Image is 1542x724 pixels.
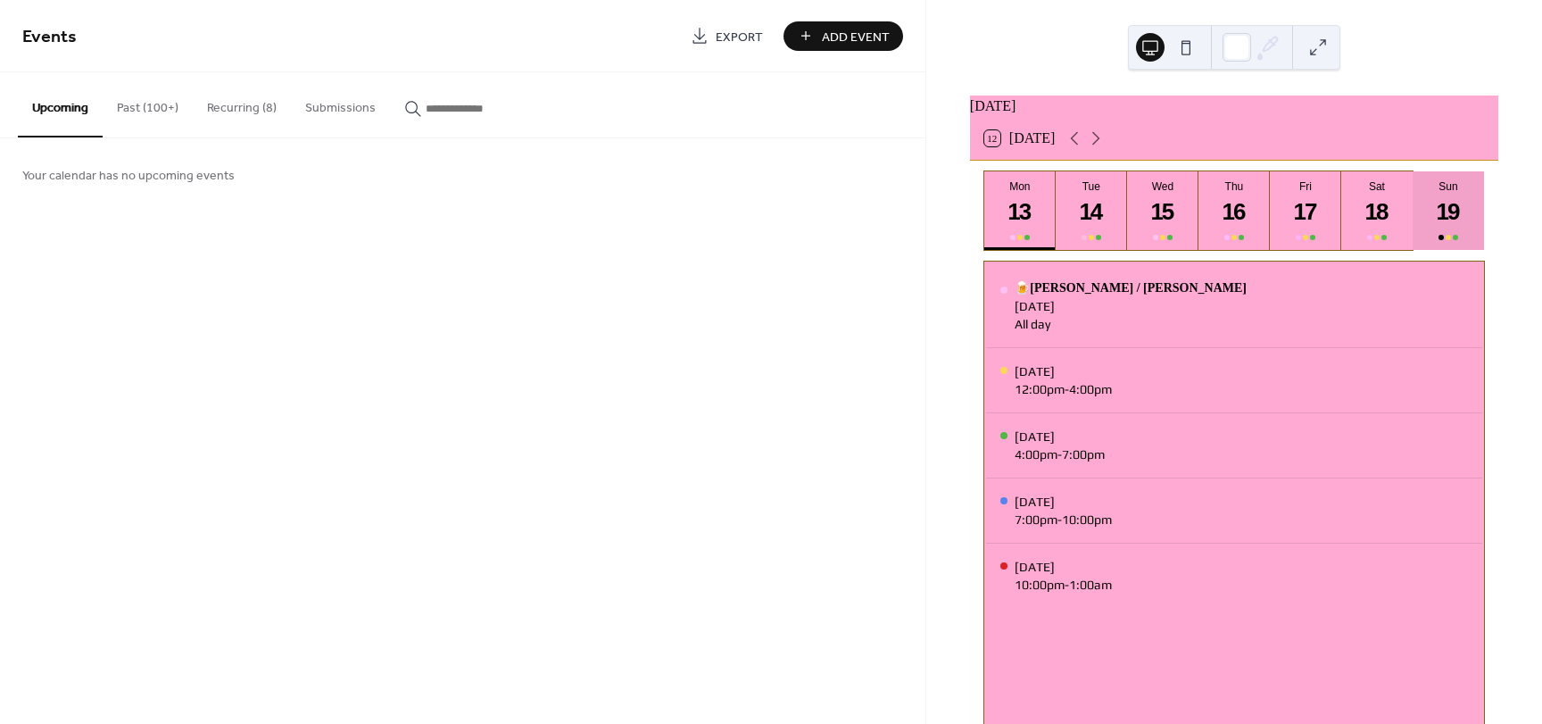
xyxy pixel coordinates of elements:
button: Sat18 [1341,171,1413,250]
div: 🍺[PERSON_NAME] / [PERSON_NAME] [1015,280,1247,295]
span: Events [22,20,77,54]
span: - [1057,447,1062,462]
span: Your calendar has no upcoming events [22,167,235,186]
button: Wed15 [1127,171,1198,250]
div: [DATE] [970,96,1498,117]
div: 17 [1291,197,1321,227]
div: [DATE] [1015,299,1247,313]
span: - [1057,512,1062,527]
div: 19 [1434,197,1463,227]
span: 10:00pm [1062,512,1112,527]
button: Thu16 [1198,171,1270,250]
div: [DATE] [1015,429,1105,444]
div: 15 [1148,197,1178,227]
div: 18 [1363,197,1392,227]
div: Fri [1275,180,1336,193]
div: [DATE] [1015,495,1112,509]
button: Past (100+) [103,72,193,136]
button: Upcoming [18,72,103,137]
span: Export [716,28,763,46]
div: 16 [1220,197,1249,227]
div: 13 [1006,197,1035,227]
div: Tue [1061,180,1122,193]
button: Add Event [783,21,903,51]
button: 12[DATE] [978,126,1062,151]
button: Fri17 [1270,171,1341,250]
button: Tue14 [1056,171,1127,250]
div: [DATE] [1015,560,1112,574]
span: 1:00am [1069,578,1112,592]
div: [DATE] [1015,364,1112,379]
div: Thu [1204,180,1264,193]
span: 10:00pm [1015,578,1065,592]
span: 4:00pm [1069,382,1112,396]
div: Sun [1418,180,1479,193]
div: Mon [990,180,1050,193]
div: 14 [1077,197,1107,227]
span: 7:00pm [1015,512,1057,527]
span: - [1065,382,1069,396]
span: 7:00pm [1062,447,1105,462]
span: 4:00pm [1015,447,1057,462]
a: Export [677,21,776,51]
div: All day [1015,317,1247,331]
button: Sun19 [1413,171,1484,250]
button: Submissions [291,72,390,136]
button: Mon13 [984,171,1056,250]
div: Sat [1347,180,1407,193]
span: Add Event [822,28,890,46]
span: - [1065,578,1069,592]
button: Recurring (8) [193,72,291,136]
div: Wed [1132,180,1193,193]
span: 12:00pm [1015,382,1065,396]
